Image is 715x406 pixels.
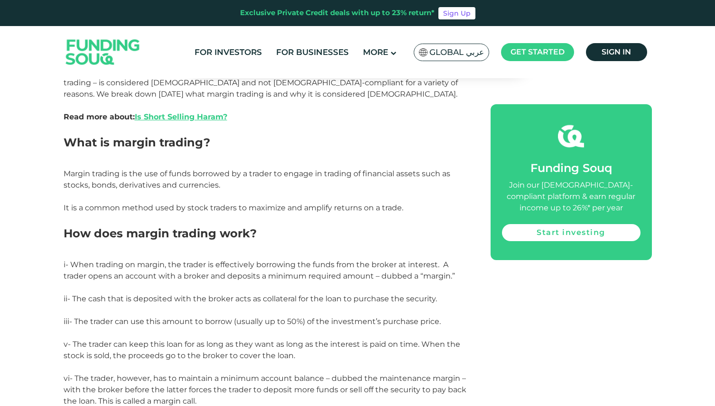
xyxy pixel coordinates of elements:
[586,43,647,61] a: Sign in
[64,169,450,212] span: Margin trading is the use of funds borrowed by a trader to engage in trading of financial assets ...
[240,8,435,18] div: Exclusive Private Credit deals with up to 23% return*
[56,28,149,76] img: Logo
[602,47,631,56] span: Sign in
[64,135,210,149] span: What is margin trading?
[64,260,460,360] span: i- When trading on margin, the trader is effectively borrowing the funds from the broker at inter...
[64,10,467,121] span: Margin trading is a common practice in finance. It is ubiquitous with most brokers and stock trad...
[511,47,565,56] span: Get started
[429,47,484,58] span: Global عربي
[530,161,612,175] span: Funding Souq
[558,123,584,149] img: fsicon
[135,112,227,121] a: Is Short Selling Haram?
[363,47,388,57] span: More
[502,224,641,241] a: Start investing
[274,45,351,60] a: For Businesses
[64,112,227,121] strong: Read more about:
[502,180,641,214] div: Join our [DEMOGRAPHIC_DATA]-compliant platform & earn regular income up to 26%* per year
[419,48,427,56] img: SA Flag
[192,45,264,60] a: For Investors
[64,226,257,240] span: How does margin trading work?
[438,7,475,19] a: Sign Up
